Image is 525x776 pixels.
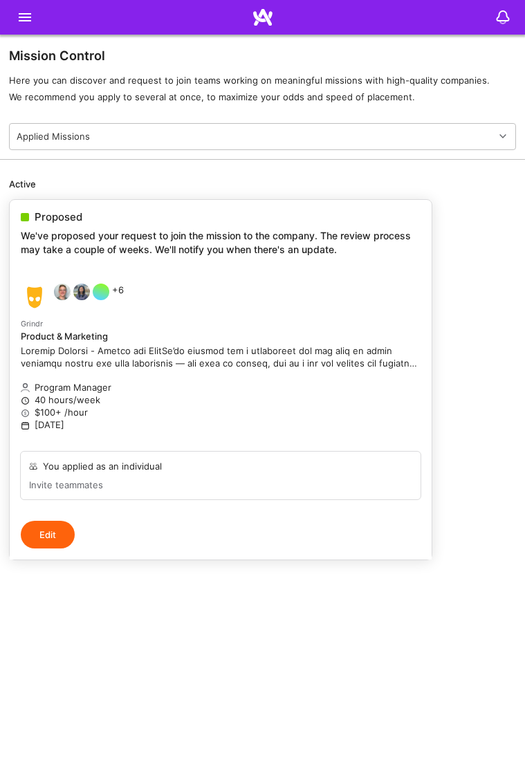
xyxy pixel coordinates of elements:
p: Here you can discover and request to join teams working on meaningful missions with high-quality ... [9,72,516,105]
p: $100+ /hour [21,406,421,418]
h4: Product & Marketing [21,331,421,342]
img: Angeline Rego [73,284,90,300]
span: Proposed [35,211,82,223]
a: Invite teammates [29,479,103,491]
p: Loremip Dolorsi - Ametco adi ElitSe’do eiusmod tem i utlaboreet dol mag aliq en admin veniamqu no... [21,344,421,369]
img: Grindr company logo [21,284,48,311]
p: We've proposed your request to join the mission to the company. The review process may take a cou... [21,229,421,256]
i: icon Clock [21,396,30,405]
img: Home [253,8,273,27]
h3: Mission Control [9,48,516,64]
div: Applied Missions [17,130,90,142]
img: bell [489,3,517,31]
div: +6 [21,284,124,311]
i: icon Applicant [21,383,30,392]
i: icon Chevron [499,133,506,140]
p: Active [9,178,516,190]
a: Grindr company logoTrevor NoonAngeline Rego+6GrindrProduct & MarketingLoremip Dolorsi - Ametco ad... [10,272,432,451]
i: icon Menu [17,9,33,26]
p: 40 hours/week [21,394,421,406]
small: Grindr [21,320,43,329]
i: icon Calendar [21,421,30,430]
i: icon MoneyGray [21,409,30,418]
img: Trevor Noon [54,284,71,300]
p: Program Manager [21,381,421,394]
p: [DATE] [21,418,421,431]
div: You applied as an individual [43,460,162,472]
button: Edit [21,521,75,548]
